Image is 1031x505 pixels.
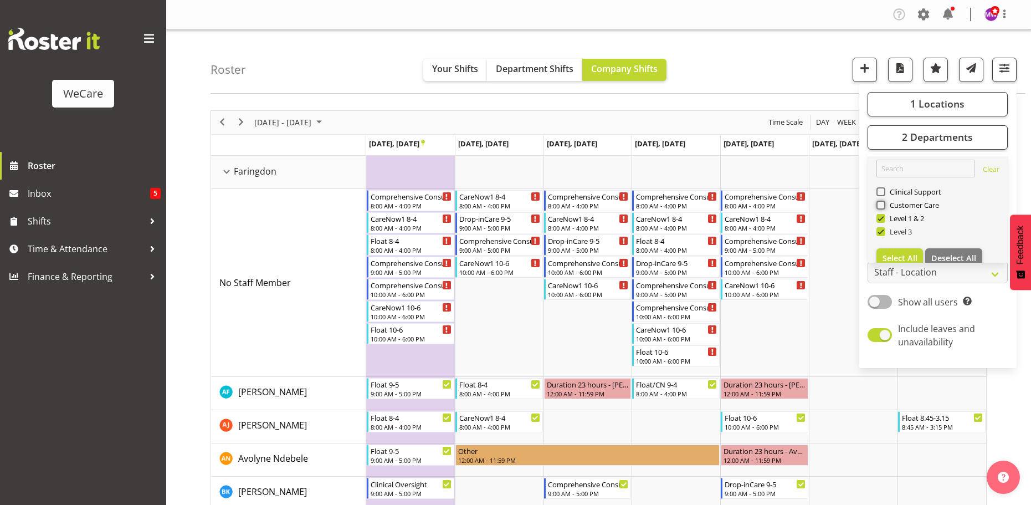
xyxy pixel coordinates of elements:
div: Avolyne Ndebele"s event - Duration 23 hours - Avolyne Ndebele Begin From Friday, September 26, 20... [721,445,808,466]
span: Day [815,115,830,129]
div: No Staff Member"s event - CareNow1 8-4 Begin From Wednesday, September 24, 2025 at 8:00:00 AM GMT... [544,212,632,233]
div: 8:00 AM - 4:00 PM [548,223,629,232]
div: No Staff Member"s event - CareNow1 8-4 Begin From Friday, September 26, 2025 at 8:00:00 AM GMT+12... [721,212,808,233]
button: Previous [215,115,230,129]
div: Drop-inCare 9-5 [636,257,717,268]
span: Inbox [28,185,150,202]
div: Comprehensive Consult 10-6 [725,257,806,268]
div: No Staff Member"s event - Comprehensive Consult 8-4 Begin From Wednesday, September 24, 2025 at 8... [544,190,632,211]
div: Amy Johannsen"s event - Float 10-6 Begin From Friday, September 26, 2025 at 10:00:00 AM GMT+12:00... [721,411,808,432]
div: Float 10-6 [636,346,717,357]
div: 8:00 AM - 4:00 PM [636,389,717,398]
div: CareNow1 10-6 [459,257,540,268]
div: CareNow1 10-6 [548,279,629,290]
button: Download a PDF of the roster according to the set date range. [888,58,912,82]
h4: Roster [211,63,246,76]
div: No Staff Member"s event - Comprehensive Consult 8-4 Begin From Thursday, September 25, 2025 at 8:... [632,190,720,211]
img: management-we-care10447.jpg [984,8,998,21]
div: Drop-inCare 9-5 [548,235,629,246]
td: Amy Johannsen resource [211,410,366,443]
span: Week [836,115,857,129]
div: No Staff Member"s event - CareNow1 10-6 Begin From Wednesday, September 24, 2025 at 10:00:00 AM G... [544,279,632,300]
div: Duration 23 hours - Avolyne Ndebele [724,445,806,456]
div: 8:00 AM - 4:00 PM [371,422,452,431]
div: Float 8-4 [371,235,452,246]
div: CareNow1 8-4 [459,191,540,202]
div: 8:00 AM - 4:00 PM [725,201,806,210]
div: No Staff Member"s event - Comprehensive Consult 10-6 Begin From Thursday, September 25, 2025 at 1... [632,301,720,322]
div: 10:00 AM - 6:00 PM [725,268,806,277]
div: Float 9-5 [371,445,452,456]
span: [PERSON_NAME] [238,486,307,498]
div: 8:00 AM - 4:00 PM [636,246,717,254]
span: Shifts [28,213,144,229]
a: Clear [983,164,999,177]
div: 9:00 AM - 5:00 PM [459,246,540,254]
td: Avolyne Ndebele resource [211,443,366,477]
div: No Staff Member"s event - Comprehensive Consult 8-4 Begin From Friday, September 26, 2025 at 8:00... [721,190,808,211]
div: Comprehensive Consult 9-5 [636,279,717,290]
div: CareNow1 8-4 [459,412,540,423]
div: No Staff Member"s event - Float 10-6 Begin From Thursday, September 25, 2025 at 10:00:00 AM GMT+1... [632,345,720,366]
span: [DATE], [DATE] [812,139,863,149]
div: Duration 23 hours - [PERSON_NAME] [547,379,629,390]
div: 9:00 AM - 5:00 PM [371,489,452,498]
button: Select All [876,248,924,268]
button: Time Scale [767,115,805,129]
div: Drop-inCare 9-5 [459,213,540,224]
span: Deselect All [931,253,976,263]
div: No Staff Member"s event - Comprehensive Consult 10-6 Begin From Monday, September 22, 2025 at 10:... [367,279,454,300]
div: 10:00 AM - 6:00 PM [636,312,717,321]
div: CareNow1 8-4 [371,213,452,224]
div: No Staff Member"s event - CareNow1 10-6 Begin From Tuesday, September 23, 2025 at 10:00:00 AM GMT... [455,257,543,278]
span: Your Shifts [432,63,478,75]
span: Avolyne Ndebele [238,452,308,465]
button: Feedback - Show survey [1010,215,1031,290]
div: No Staff Member"s event - CareNow1 10-6 Begin From Friday, September 26, 2025 at 10:00:00 AM GMT+... [721,279,808,300]
div: 9:00 AM - 5:00 PM [636,268,717,277]
div: 12:00 AM - 11:59 PM [724,389,806,398]
div: 12:00 AM - 11:59 PM [458,456,717,465]
span: [DATE] - [DATE] [253,115,312,129]
div: September 22 - 28, 2025 [250,111,329,134]
div: 12:00 AM - 11:59 PM [724,456,806,465]
div: No Staff Member"s event - Drop-inCare 9-5 Begin From Tuesday, September 23, 2025 at 9:00:00 AM GM... [455,212,543,233]
button: Highlight an important date within the roster. [924,58,948,82]
div: 8:00 AM - 4:00 PM [548,201,629,210]
div: CareNow1 8-4 [725,213,806,224]
img: Rosterit website logo [8,28,100,50]
div: 8:00 AM - 4:00 PM [459,422,540,431]
a: [PERSON_NAME] [238,385,307,399]
div: No Staff Member"s event - CareNow1 8-4 Begin From Tuesday, September 23, 2025 at 8:00:00 AM GMT+1... [455,190,543,211]
span: 1 Locations [910,97,965,110]
span: Department Shifts [496,63,573,75]
div: Float 9-5 [371,379,452,390]
span: [DATE], [DATE] [724,139,774,149]
div: 8:00 AM - 4:00 PM [459,389,540,398]
div: CareNow1 10-6 [371,302,452,313]
div: 8:00 AM - 4:00 PM [371,201,452,210]
div: Float 10-6 [371,324,452,335]
button: Your Shifts [423,59,487,81]
div: No Staff Member"s event - Comprehensive Consult 8-4 Begin From Monday, September 22, 2025 at 8:00... [367,190,454,211]
div: Comprehensive Consult 9-5 [725,235,806,246]
div: 8:00 AM - 4:00 PM [371,246,452,254]
div: No Staff Member"s event - Drop-inCare 9-5 Begin From Wednesday, September 24, 2025 at 9:00:00 AM ... [544,234,632,256]
div: 9:00 AM - 5:00 PM [725,246,806,254]
span: [PERSON_NAME] [238,419,307,431]
span: Faringdon [234,165,276,178]
div: 10:00 AM - 6:00 PM [548,290,629,299]
div: WeCare [63,85,103,102]
span: Company Shifts [591,63,658,75]
button: Department Shifts [487,59,582,81]
button: Company Shifts [582,59,666,81]
div: Comprehensive Consult 10-6 [636,302,717,313]
div: Alex Ferguson"s event - Float 9-5 Begin From Monday, September 22, 2025 at 9:00:00 AM GMT+12:00 E... [367,378,454,399]
div: 8:00 AM - 4:00 PM [371,223,452,232]
td: Alex Ferguson resource [211,377,366,410]
a: Avolyne Ndebele [238,452,308,465]
span: Include leaves and unavailability [898,323,975,348]
div: 10:00 AM - 6:00 PM [459,268,540,277]
span: Customer Care [885,201,940,210]
div: Duration 23 hours - [PERSON_NAME] [724,379,806,390]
